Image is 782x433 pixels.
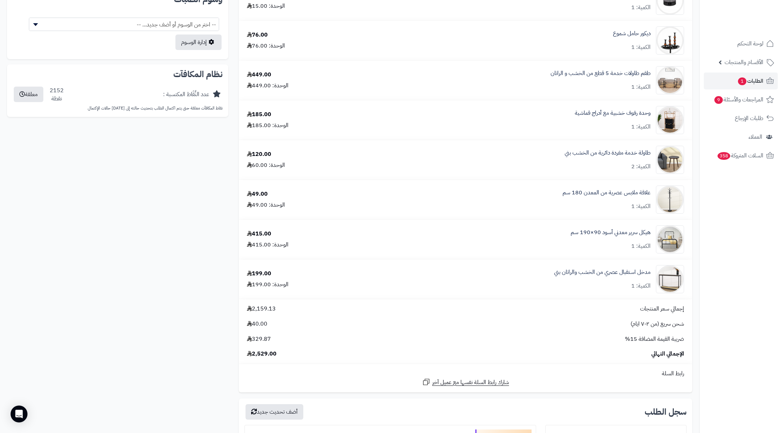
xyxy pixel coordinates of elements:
[29,18,219,31] span: -- اختر من الوسوم أو أضف جديد... --
[247,320,267,328] span: 40.00
[247,281,288,289] div: الوحدة: 199.00
[554,268,651,276] a: مدخل استقبال عصري من الخشب والراتان بني
[631,4,651,12] div: الكمية: 1
[718,152,730,160] span: 358
[717,151,763,161] span: السلات المتروكة
[631,242,651,250] div: الكمية: 1
[422,378,509,387] a: شارك رابط السلة نفسها مع عميل آخر
[247,121,288,130] div: الوحدة: 185.00
[247,2,285,10] div: الوحدة: 15.00
[247,305,276,313] span: 2,159.13
[571,228,651,237] a: هيكل سرير معدني أسود 90×190 سم
[247,31,268,39] div: 76.00
[749,132,762,142] span: العملاء
[11,406,27,422] div: Open Intercom Messenger
[242,370,689,378] div: رابط السلة
[651,350,684,358] span: الإجمالي النهائي
[50,87,64,103] div: 2152
[613,30,651,38] a: ديكور حامل شموع
[247,82,288,90] div: الوحدة: 449.00
[704,35,778,52] a: لوحة التحكم
[704,147,778,164] a: السلات المتروكة358
[631,43,651,51] div: الكمية: 1
[247,241,288,249] div: الوحدة: 415.00
[175,34,222,50] a: إدارة الوسوم
[656,225,684,253] img: 1754548425-110101010022-90x90.jpg
[645,408,687,416] h3: سجل الطلب
[247,230,271,238] div: 415.00
[704,110,778,127] a: طلبات الإرجاع
[563,189,651,197] a: علاقة ملابس عصرية من المعدن 180 سم
[247,42,285,50] div: الوحدة: 76.00
[631,83,651,91] div: الكمية: 1
[714,96,723,104] span: 9
[625,335,684,343] span: ضريبة القيمة المضافة 15%
[737,39,763,49] span: لوحة التحكم
[631,282,651,290] div: الكمية: 1
[247,111,271,119] div: 185.00
[246,404,303,420] button: أضف تحديث جديد
[631,163,651,171] div: الكمية: 2
[631,123,651,131] div: الكمية: 1
[247,161,285,169] div: الوحدة: 60.00
[737,76,763,86] span: الطلبات
[725,57,763,67] span: الأقسام والمنتجات
[247,201,285,209] div: الوحدة: 49.00
[575,109,651,117] a: وحدة رفوف خشبية مع أدراج قماشية
[704,128,778,145] a: العملاء
[704,73,778,89] a: الطلبات1
[163,90,209,99] div: عدد النِّقَاط المكتسبة :
[735,113,763,123] span: طلبات الإرجاع
[656,106,684,134] img: 1752309273-1-90x90.jpg
[247,190,268,198] div: 49.00
[14,87,43,102] button: معلقة
[640,305,684,313] span: إجمالي سعر المنتجات
[656,66,684,94] img: 1744274441-1-90x90.jpg
[656,26,684,55] img: 1742300673-1-90x90.jpg
[714,95,763,105] span: المراجعات والأسئلة
[432,378,509,387] span: شارك رابط السلة نفسها مع عميل آخر
[551,69,651,77] a: طقم طاولات خدمة 5 قطع من الخشب و الراتان
[656,265,684,293] img: 1754392086-1-90x90.jpg
[50,95,64,103] div: نقطة
[565,149,651,157] a: طاولة خدمة مفردة دائرية من الخشب بني
[656,186,684,214] img: 1752316486-1-90x90.jpg
[247,270,271,278] div: 199.00
[704,91,778,108] a: المراجعات والأسئلة9
[247,350,277,358] span: 2,529.00
[247,150,271,158] div: 120.00
[13,105,223,111] p: نقاط المكافآت معلقة حتى يتم اكتمال الطلب بتحديث حالته إلى [DATE] حالات الإكتمال
[631,202,651,211] div: الكمية: 1
[247,71,271,79] div: 449.00
[656,146,684,174] img: 1752315495-1-90x90.jpg
[13,70,223,79] h2: نظام المكافآت
[631,320,684,328] span: شحن سريع (من ٢-٧ ايام)
[247,335,271,343] span: 329.87
[738,77,746,85] span: 1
